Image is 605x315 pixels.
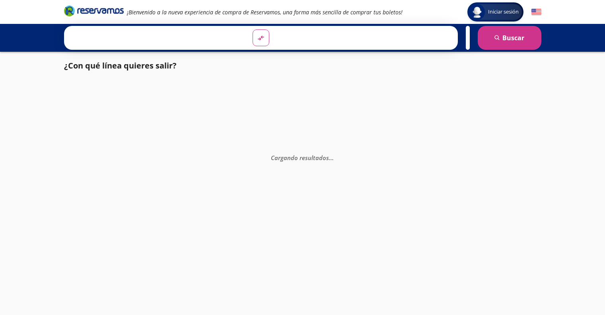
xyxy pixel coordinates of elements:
span: . [329,153,331,161]
p: ¿Con qué línea quieres salir? [64,60,177,72]
em: ¡Bienvenido a la nueva experiencia de compra de Reservamos, una forma más sencilla de comprar tus... [127,8,403,16]
span: . [331,153,332,161]
span: . [332,153,334,161]
span: Iniciar sesión [485,8,522,16]
a: Brand Logo [64,5,124,19]
button: Buscar [478,26,541,50]
button: English [531,7,541,17]
i: Brand Logo [64,5,124,17]
em: Cargando resultados [271,153,334,161]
